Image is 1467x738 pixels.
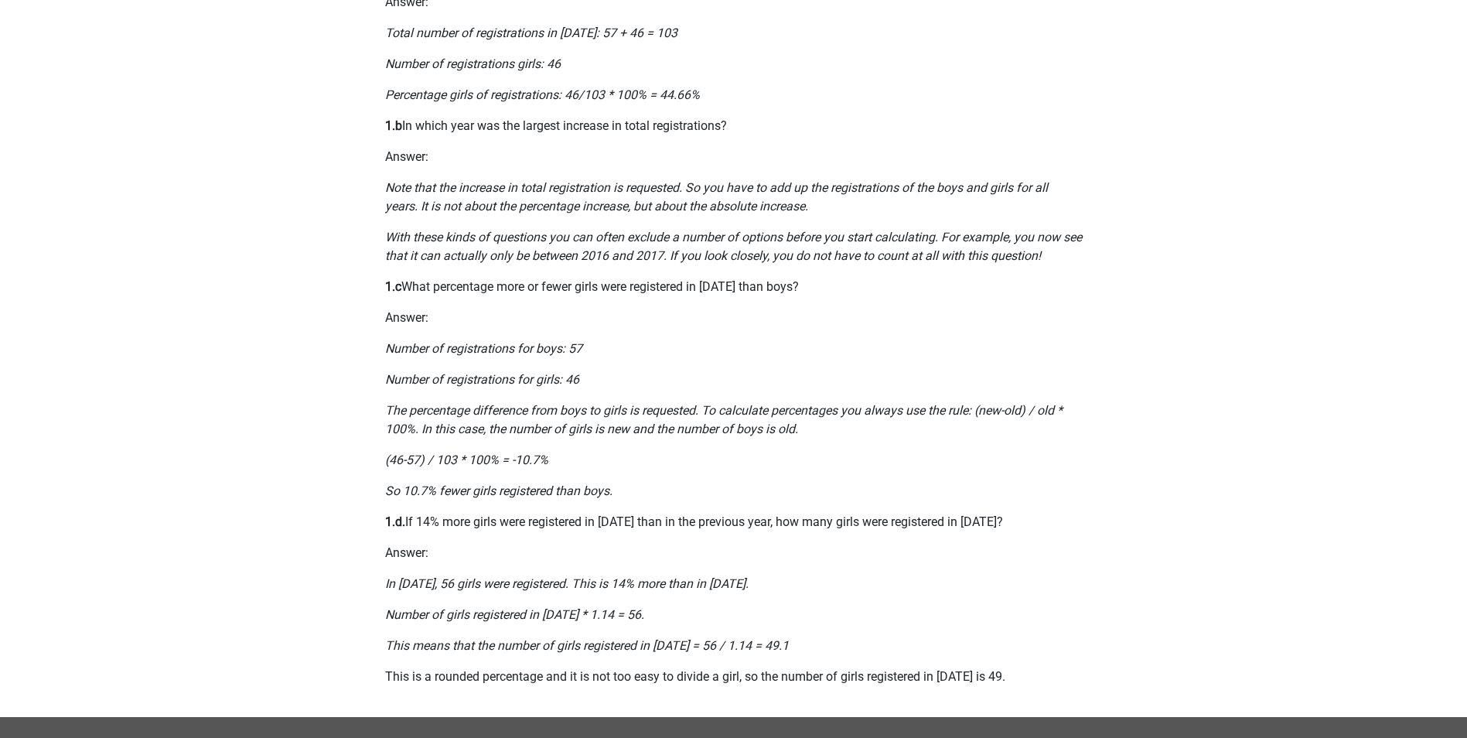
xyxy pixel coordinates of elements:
b: 1.b [385,118,402,133]
p: Answer: [385,544,1083,562]
p: Answer: [385,148,1083,166]
i: (46-57) / 103 * 100% = -10.7% [385,453,548,467]
p: In which year was the largest increase in total registrations? [385,117,1083,135]
b: 1.c [385,279,401,294]
i: This means that the number of girls registered in [DATE] = 56 / 1.14 = 49.1 [385,638,789,653]
p: If 14% more girls were registered in [DATE] than in the previous year, how many girls were regist... [385,513,1083,531]
i: With these kinds of questions you can often exclude a number of options before you start calculat... [385,230,1082,263]
b: 1.d. [385,514,405,529]
i: So 10.7% fewer girls registered than boys. [385,483,612,498]
i: Total number of registrations in [DATE]: 57 + 46 = 103 [385,26,677,40]
i: Percentage girls of registrations: 46/103 * 100% = 44.66% [385,87,700,102]
i: Number of registrations for girls: 46 [385,372,579,387]
i: Note that the increase in total registration is requested. So you have to add up the registration... [385,180,1048,214]
i: Number of registrations for boys: 57 [385,341,582,356]
i: Number of registrations girls: 46 [385,56,561,71]
i: Number of girls registered in [DATE] * 1.14 = 56. [385,607,644,622]
i: In [DATE], 56 girls were registered. This is 14% more than in [DATE]. [385,576,749,591]
p: Answer: [385,309,1083,327]
p: This is a rounded percentage and it is not too easy to divide a girl, so the number of girls regi... [385,668,1083,686]
p: What percentage more or fewer girls were registered in [DATE] than boys? [385,278,1083,296]
i: The percentage difference from boys to girls is requested. To calculate percentages you always us... [385,403,1063,436]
